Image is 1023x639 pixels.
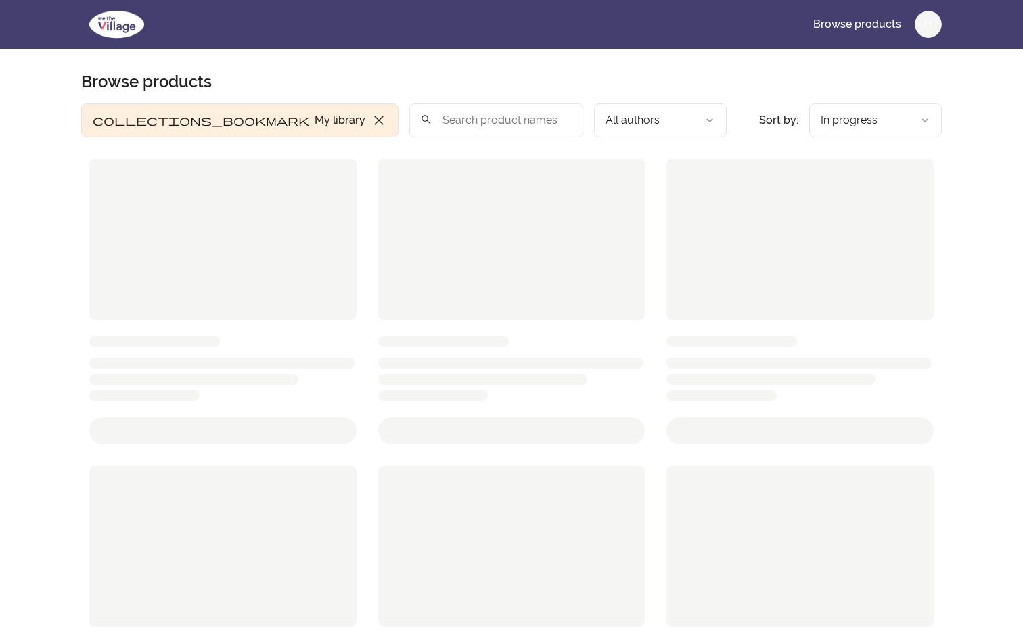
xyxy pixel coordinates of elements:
a: Browse products [802,8,912,41]
button: Product sort options [809,103,942,137]
h2: Browse products [81,71,212,93]
input: Search product names [409,103,583,137]
nav: Main [802,8,942,41]
button: H [915,11,942,38]
span: collections_bookmark [93,112,309,128]
button: Filter by My library [81,103,399,137]
span: Sort by: [759,114,798,126]
img: We The Village logo [81,8,152,41]
button: Filter by author [594,103,727,137]
span: close [371,112,387,128]
span: search [420,110,432,129]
